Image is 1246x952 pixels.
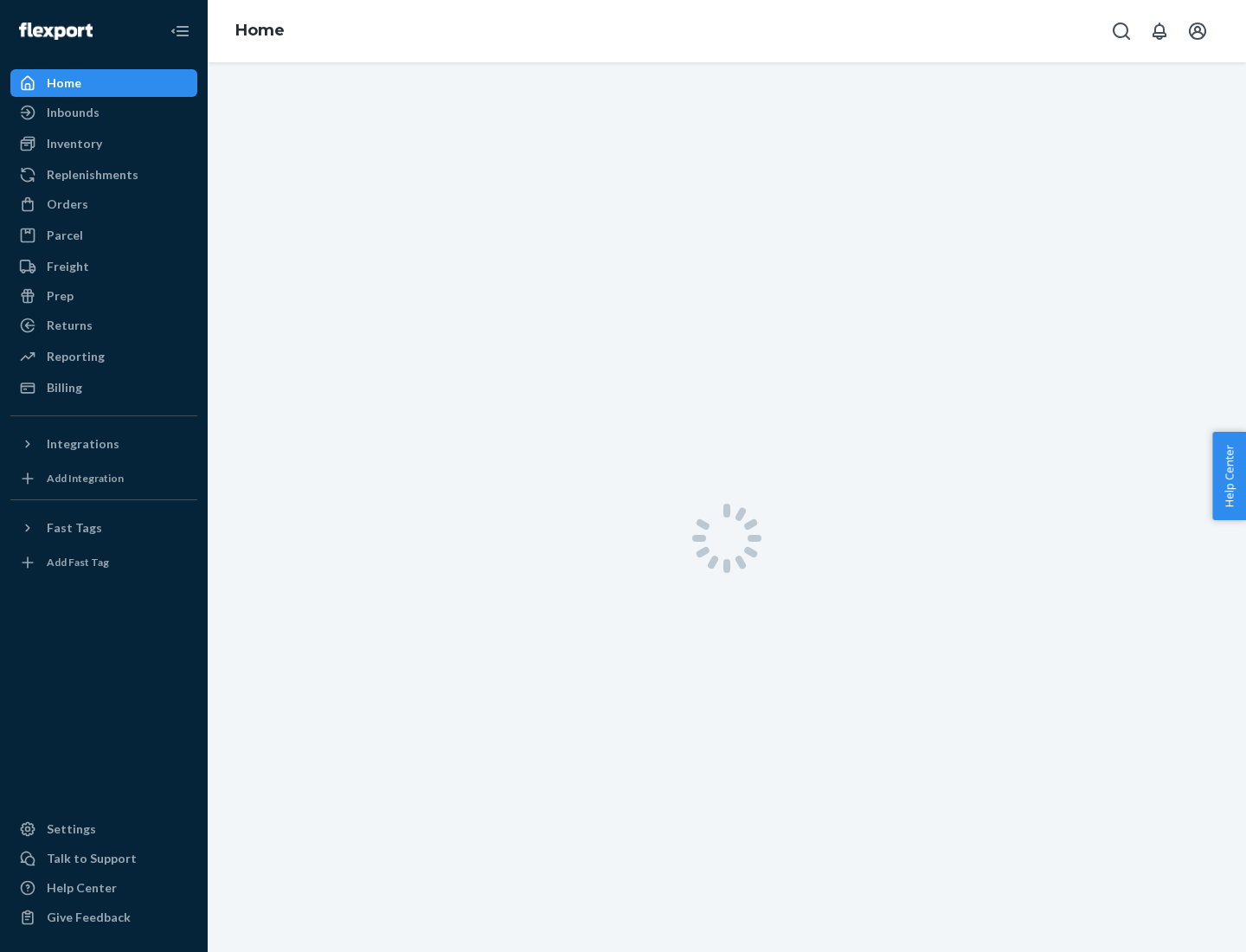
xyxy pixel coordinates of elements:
div: Fast Tags [47,519,102,537]
a: Freight [10,253,197,280]
button: Talk to Support [10,845,197,872]
div: Inbounds [47,104,100,121]
div: Settings [47,820,96,838]
a: Add Fast Tag [10,549,197,576]
img: Flexport logo [19,23,93,40]
div: Home [47,74,81,92]
button: Open notifications [1142,14,1177,48]
button: Integrations [10,430,197,458]
button: Open Search Box [1104,14,1139,48]
a: Inventory [10,130,197,158]
div: Add Fast Tag [47,555,109,569]
button: Close Navigation [163,14,197,48]
ol: breadcrumbs [222,6,299,56]
button: Fast Tags [10,514,197,542]
a: Prep [10,282,197,310]
div: Orders [47,196,88,213]
div: Reporting [47,348,105,365]
div: Prep [47,287,74,305]
button: Help Center [1212,432,1246,520]
a: Billing [10,374,197,402]
a: Orders [10,190,197,218]
div: Inventory [47,135,102,152]
div: Talk to Support [47,850,137,867]
a: Returns [10,312,197,339]
a: Home [235,21,285,40]
div: Help Center [47,879,117,897]
div: Returns [47,317,93,334]
div: Freight [47,258,89,275]
div: Add Integration [47,471,124,486]
div: Replenishments [47,166,138,183]
a: Parcel [10,222,197,249]
a: Home [10,69,197,97]
div: Give Feedback [47,909,131,926]
a: Replenishments [10,161,197,189]
div: Parcel [47,227,83,244]
div: Integrations [47,435,119,453]
button: Give Feedback [10,904,197,931]
a: Reporting [10,343,197,370]
a: Add Integration [10,465,197,492]
a: Inbounds [10,99,197,126]
a: Settings [10,815,197,843]
a: Help Center [10,874,197,902]
div: Billing [47,379,82,396]
button: Open account menu [1180,14,1215,48]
